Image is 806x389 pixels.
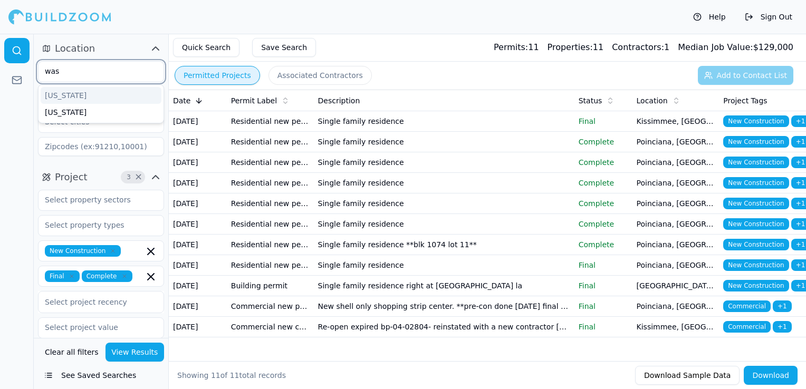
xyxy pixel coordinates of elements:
[637,95,668,106] span: Location
[314,255,574,276] td: Single family residence
[314,111,574,132] td: Single family residence
[177,370,286,381] div: Showing of total records
[632,214,719,235] td: Poinciana, [GEOGRAPHIC_DATA]
[227,214,314,235] td: Residential new permit - ex: new house
[55,170,88,184] span: Project
[38,169,164,186] button: Project3Clear Project filters
[169,173,227,193] td: [DATE]
[688,8,731,25] button: Help
[227,317,314,337] td: Commercial new construction
[169,132,227,152] td: [DATE]
[314,152,574,173] td: Single family residence
[494,42,528,52] span: Permits:
[169,317,227,337] td: [DATE]
[773,321,792,333] span: + 1
[227,173,314,193] td: Residential new permit - ex: new house
[45,270,80,282] span: Final
[135,174,142,180] span: Clear Project filters
[39,318,150,337] input: Select project value
[632,152,719,173] td: Poinciana, [GEOGRAPHIC_DATA]
[678,42,753,52] span: Median Job Value:
[41,87,161,104] div: [US_STATE]
[632,255,719,276] td: Poinciana, [GEOGRAPHIC_DATA]
[227,132,314,152] td: Residential new permit - ex: new house
[579,280,628,291] p: Final
[579,239,628,250] p: Complete
[579,198,628,209] p: Complete
[723,95,767,106] span: Project Tags
[635,366,740,385] button: Download Sample Data
[39,62,150,81] input: Select states
[632,317,719,337] td: Kissimmee, [GEOGRAPHIC_DATA]
[45,245,121,257] span: New Construction
[632,173,719,193] td: Poinciana, [GEOGRAPHIC_DATA]
[42,343,101,362] button: Clear all filters
[38,366,164,385] button: See Saved Searches
[231,95,277,106] span: Permit Label
[227,296,314,317] td: Commercial new permit
[169,152,227,173] td: [DATE]
[632,193,719,214] td: Poinciana, [GEOGRAPHIC_DATA]
[579,157,628,168] p: Complete
[268,66,372,85] button: Associated Contractors
[169,214,227,235] td: [DATE]
[494,41,539,54] div: 11
[579,301,628,312] p: Final
[314,214,574,235] td: Single family residence
[612,42,664,52] span: Contractors:
[175,66,260,85] button: Permitted Projects
[211,371,220,380] span: 11
[38,137,164,156] input: Zipcodes (ex:91210,10001)
[123,172,134,182] span: 3
[579,95,602,106] span: Status
[318,95,360,106] span: Description
[314,193,574,214] td: Single family residence
[227,152,314,173] td: Residential new permit - ex: new house
[227,193,314,214] td: Residential new permit - ex: new house
[723,239,789,250] span: New Construction
[548,41,604,54] div: 11
[169,111,227,132] td: [DATE]
[678,41,793,54] div: $ 129,000
[39,216,150,235] input: Select property types
[227,111,314,132] td: Residential new permit - ex: new house
[173,95,190,106] span: Date
[55,41,95,56] span: Location
[579,116,628,127] p: Final
[723,259,789,271] span: New Construction
[169,235,227,255] td: [DATE]
[723,177,789,189] span: New Construction
[314,276,574,296] td: Single family residence right at [GEOGRAPHIC_DATA] la
[169,193,227,214] td: [DATE]
[744,366,798,385] button: Download
[723,136,789,148] span: New Construction
[579,260,628,270] p: Final
[314,235,574,255] td: Single family residence **blk 1074 lot 11**
[227,255,314,276] td: Residential new permit - ex: new house
[105,343,165,362] button: View Results
[314,296,574,317] td: New shell only shopping strip center. **pre-con done [DATE] final inspection hold **** please get...
[39,190,150,209] input: Select property sectors
[632,132,719,152] td: Poinciana, [GEOGRAPHIC_DATA]
[723,280,789,291] span: New Construction
[314,317,574,337] td: Re-open expired bp-04-02804- reinstated with a new contractor [DATE] to expire [DATE]
[579,219,628,229] p: Complete
[252,38,316,57] button: Save Search
[632,235,719,255] td: Poinciana, [GEOGRAPHIC_DATA]
[723,115,789,127] span: New Construction
[632,111,719,132] td: Kissimmee, [GEOGRAPHIC_DATA]
[723,157,789,168] span: New Construction
[227,235,314,255] td: Residential new permit - ex: new house
[169,255,227,276] td: [DATE]
[314,132,574,152] td: Single family residence
[740,8,798,25] button: Sign Out
[579,137,628,147] p: Complete
[38,84,164,123] div: Suggestions
[173,38,239,57] button: Quick Search
[227,276,314,296] td: Building permit
[632,276,719,296] td: [GEOGRAPHIC_DATA], [GEOGRAPHIC_DATA]
[723,218,789,230] span: New Construction
[230,371,239,380] span: 11
[41,104,161,121] div: [US_STATE]
[773,300,792,312] span: + 1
